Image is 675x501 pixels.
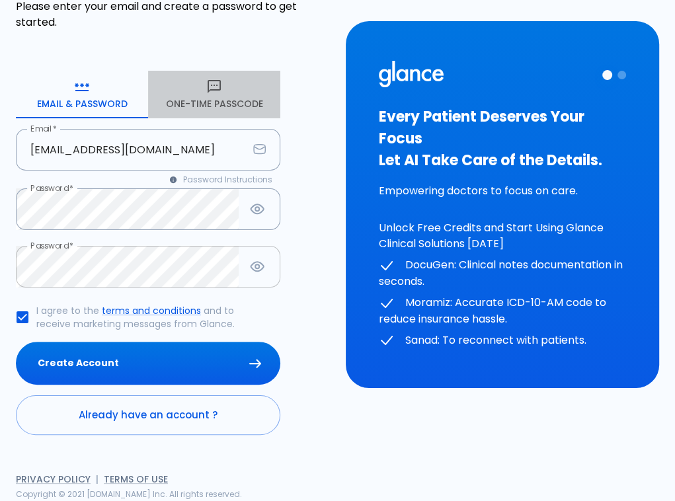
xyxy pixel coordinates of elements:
span: Password Instructions [183,173,272,186]
span: Copyright © 2021 [DOMAIN_NAME] Inc. All rights reserved. [16,488,242,500]
p: Moramiz: Accurate ICD-10-AM code to reduce insurance hassle. [379,295,627,327]
a: Privacy Policy [16,473,91,486]
p: I agree to the and to receive marketing messages from Glance. [36,304,270,330]
p: Sanad: To reconnect with patients. [379,332,627,349]
h3: Every Patient Deserves Your Focus Let AI Take Care of the Details. [379,106,627,171]
a: Already have an account ? [16,395,280,435]
input: your.email@example.com [16,129,248,171]
button: Password Instructions [162,171,280,189]
a: terms and conditions [102,304,201,317]
span: | [96,473,99,486]
p: Empowering doctors to focus on care. [379,183,627,199]
button: Create Account [16,342,280,385]
p: DocuGen: Clinical notes documentation in seconds. [379,257,627,289]
a: Terms of Use [104,473,168,486]
p: Unlock Free Credits and Start Using Glance Clinical Solutions [DATE] [379,220,627,252]
button: One-Time Passcode [148,71,280,118]
button: Email & Password [16,71,148,118]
